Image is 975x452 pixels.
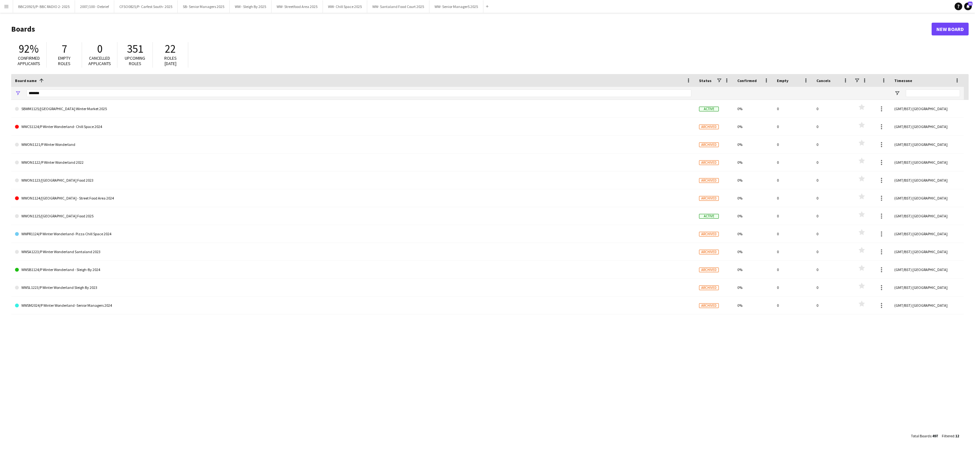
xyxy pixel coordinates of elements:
div: 0% [733,297,773,314]
span: Cancelled applicants [88,55,111,66]
div: (GMT/BST) [GEOGRAPHIC_DATA] [890,297,964,314]
div: (GMT/BST) [GEOGRAPHIC_DATA] [890,243,964,260]
a: SBWM1125/[GEOGRAPHIC_DATA] Winter Market 2025 [15,100,691,118]
span: Archived [699,124,719,129]
button: WW- Chill Space 2025 [323,0,367,13]
div: (GMT/BST) [GEOGRAPHIC_DATA] [890,225,964,243]
span: Archived [699,178,719,183]
span: 0 [97,42,102,56]
div: 0 [773,225,813,243]
span: Upcoming roles [125,55,145,66]
span: Cancels [816,78,830,83]
button: WW- Senior ManagerS 2025 [429,0,483,13]
input: Board name Filter Input [26,89,691,97]
span: 92% [19,42,39,56]
div: 0% [733,243,773,260]
div: 0 [773,297,813,314]
div: 0 [813,261,852,278]
span: Active [699,214,719,219]
a: WWSL1223/P Winter Wonderland Sleigh By 2023 [15,279,691,297]
span: Archived [699,142,719,147]
a: WWON1121/P Winter Wonderland [15,136,691,154]
div: (GMT/BST) [GEOGRAPHIC_DATA] [890,154,964,171]
span: Archived [699,285,719,290]
button: WW - Sleigh By 2025 [230,0,272,13]
div: 0% [733,100,773,117]
div: 0 [813,207,852,225]
span: 7 [62,42,67,56]
div: 0% [733,225,773,243]
div: (GMT/BST) [GEOGRAPHIC_DATA] [890,279,964,296]
button: 2007/100 - Debrief [75,0,114,13]
span: Confirmed applicants [18,55,40,66]
h1: Boards [11,24,932,34]
div: (GMT/BST) [GEOGRAPHIC_DATA] [890,261,964,278]
span: Archived [699,250,719,254]
div: 0 [773,118,813,135]
div: 0 [773,243,813,260]
span: Roles [DATE] [164,55,177,66]
div: (GMT/BST) [GEOGRAPHIC_DATA] [890,118,964,135]
button: Open Filter Menu [15,90,21,96]
span: Archived [699,196,719,201]
span: Archived [699,303,719,308]
span: Archived [699,267,719,272]
div: 0 [813,243,852,260]
div: 0 [773,261,813,278]
a: WWON1124/[GEOGRAPHIC_DATA] - Street Food Area 2024 [15,189,691,207]
div: (GMT/BST) [GEOGRAPHIC_DATA] [890,171,964,189]
a: WWON1123/[GEOGRAPHIC_DATA] Food 2023 [15,171,691,189]
span: 497 [932,433,938,438]
span: Status [699,78,711,83]
button: CFSO0825/P- Carfest South- 2025 [114,0,178,13]
div: : [911,430,938,442]
div: 0 [773,279,813,296]
div: (GMT/BST) [GEOGRAPHIC_DATA] [890,189,964,207]
span: Filtered [942,433,954,438]
a: WWON1125/[GEOGRAPHIC_DATA] Food 2025 [15,207,691,225]
span: 22 [165,42,176,56]
div: 0 [813,171,852,189]
div: 0 [813,189,852,207]
div: 0% [733,207,773,225]
button: SB- Senior Managers 2025 [178,0,230,13]
div: 0 [773,171,813,189]
span: Active [699,107,719,111]
span: Confirmed [737,78,757,83]
div: 0 [773,136,813,153]
div: 0 [813,136,852,153]
div: 0 [813,118,852,135]
div: 0% [733,279,773,296]
div: 0% [733,171,773,189]
a: WWON1122/P Winter Wonderland 2022 [15,154,691,171]
div: 0 [773,100,813,117]
input: Timezone Filter Input [906,89,960,97]
div: : [942,430,959,442]
span: Archived [699,160,719,165]
div: 0% [733,136,773,153]
div: (GMT/BST) [GEOGRAPHIC_DATA] [890,136,964,153]
div: 0 [813,297,852,314]
span: Archived [699,232,719,237]
div: 0 [773,189,813,207]
span: 351 [127,42,143,56]
div: (GMT/BST) [GEOGRAPHIC_DATA] [890,100,964,117]
span: 12 [955,433,959,438]
button: BBC20925/P- BBC RADIO 2- 2025 [13,0,75,13]
a: 91 [964,3,972,10]
a: WWPR1124/P Winter Wonderland- Pizza Chill Space 2024 [15,225,691,243]
a: WWSA1223/P Winter Wonderland Santaland 2023 [15,243,691,261]
a: WWCS1124/P Winter Wonderland- Chill Space 2024 [15,118,691,136]
button: Open Filter Menu [894,90,900,96]
span: Board name [15,78,37,83]
button: WW- Streetfood Area 2025 [272,0,323,13]
div: 0 [773,154,813,171]
div: 0 [813,225,852,243]
a: WWSB1124/P Winter Wonderland - Sleigh-By 2024 [15,261,691,279]
button: WW- Santaland Food Court 2025 [367,0,429,13]
span: Empty roles [58,55,71,66]
div: 0 [773,207,813,225]
div: (GMT/BST) [GEOGRAPHIC_DATA] [890,207,964,225]
a: WWSM2024/P Winter Wonderland -Senior Managers 2024 [15,297,691,314]
div: 0 [813,100,852,117]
